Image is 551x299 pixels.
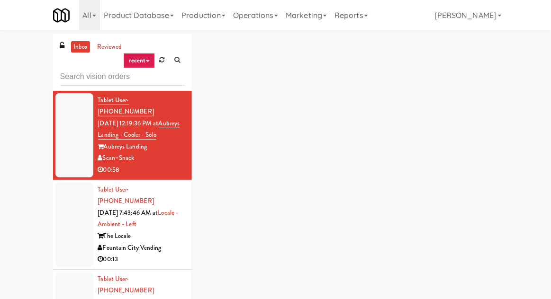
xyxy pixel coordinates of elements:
[98,119,159,128] span: [DATE] 12:19:36 PM at
[124,53,155,68] a: recent
[95,41,124,53] a: reviewed
[98,96,154,117] a: Tablet User· [PHONE_NUMBER]
[98,208,158,217] span: [DATE] 7:43:46 AM at
[53,91,192,180] li: Tablet User· [PHONE_NUMBER][DATE] 12:19:36 PM atAubreys Landing - Cooler - SoloAubreys LandingSca...
[60,68,185,86] input: Search vision orders
[53,7,70,24] img: Micromart
[98,242,185,254] div: Fountain City Vending
[71,41,90,53] a: inbox
[98,185,154,206] a: Tablet User· [PHONE_NUMBER]
[98,164,185,176] div: 00:58
[98,152,185,164] div: Scan+Snack
[98,141,185,153] div: Aubreys Landing
[98,230,185,242] div: The Locale
[53,180,192,270] li: Tablet User· [PHONE_NUMBER][DATE] 7:43:46 AM atLocale - Ambient - LeftThe LocaleFountain City Ven...
[98,274,154,295] a: Tablet User· [PHONE_NUMBER]
[98,254,185,265] div: 00:13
